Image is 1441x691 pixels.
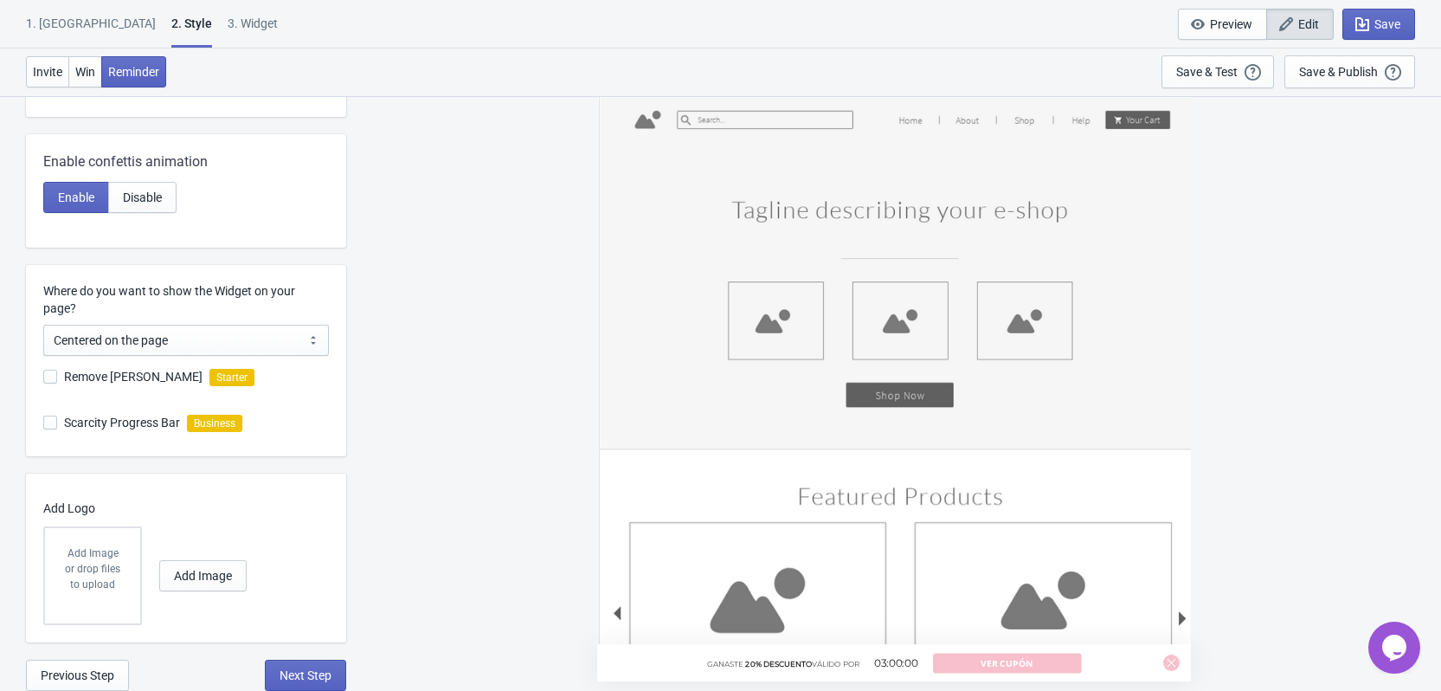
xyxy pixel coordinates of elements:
button: Reminder [101,56,166,87]
button: VER CUPÓN [932,653,1081,673]
button: Save & Test [1161,55,1274,88]
span: Enable [58,191,94,204]
button: Next Step [265,660,346,691]
button: Win [68,56,102,87]
span: Add Image [174,569,232,583]
p: Add Image [62,546,123,561]
span: 20% DESCUENTO [745,659,811,668]
span: Previous Step [41,668,114,682]
button: Add Image [159,560,247,591]
span: Enable confettis animation [43,152,208,172]
div: 2 . Style [171,15,212,48]
span: Reminder [108,65,159,79]
button: Enable [43,182,109,213]
span: Next Step [280,668,331,682]
button: Previous Step [26,660,129,691]
div: 03:00:00 [859,655,932,671]
button: Invite [26,56,69,87]
span: Preview [1210,17,1252,31]
label: Where do you want to show the Widget on your page? [43,282,329,317]
div: or drop files to upload [62,561,123,592]
div: 3. Widget [228,15,278,45]
span: Remove [PERSON_NAME] [64,368,203,385]
button: Edit [1266,9,1334,40]
span: Scarcity Progress Bar [64,414,180,431]
button: Save [1342,9,1415,40]
span: Save [1374,17,1400,31]
button: Save & Publish [1284,55,1415,88]
i: Starter [209,369,254,386]
div: Save & Test [1176,65,1238,79]
button: Disable [108,182,177,213]
span: VÁLIDO POR [811,659,859,668]
p: Add Logo [43,500,320,518]
span: Edit [1298,17,1319,31]
span: Invite [33,65,62,79]
div: 1. [GEOGRAPHIC_DATA] [26,15,156,45]
div: Save & Publish [1299,65,1378,79]
span: GANASTE [706,659,743,668]
i: Business [187,415,242,432]
span: Win [75,65,95,79]
iframe: chat widget [1368,622,1424,674]
span: Disable [123,191,162,204]
button: Preview [1178,9,1267,40]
